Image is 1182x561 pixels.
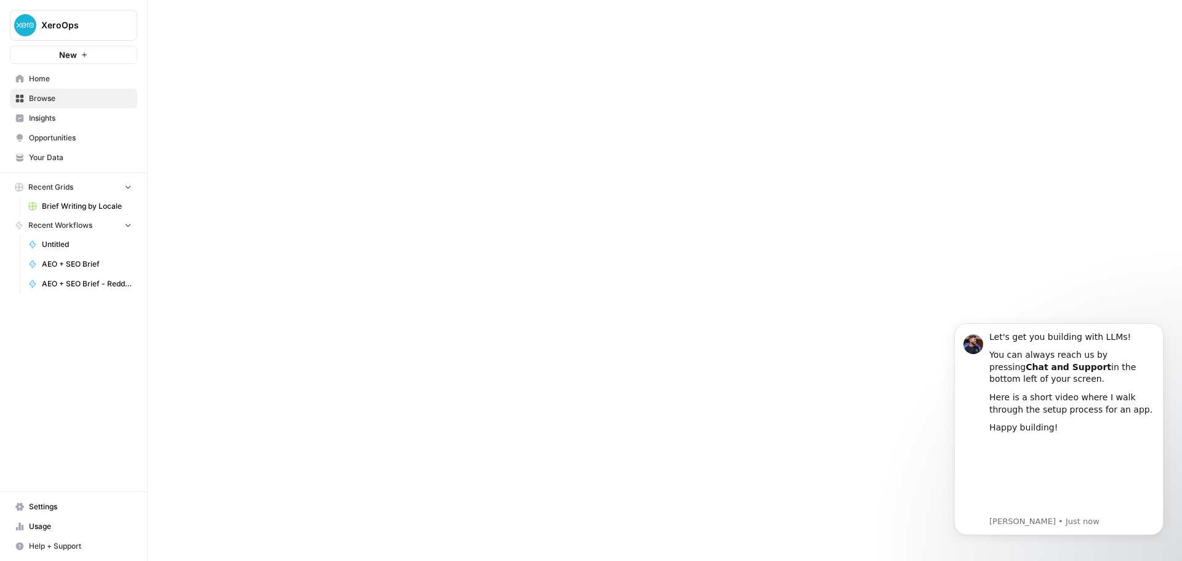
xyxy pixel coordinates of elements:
span: Recent Grids [28,182,73,193]
span: Opportunities [29,132,132,143]
a: Insights [10,108,137,128]
span: Home [29,73,132,84]
span: XeroOps [41,19,116,31]
span: AEO + SEO Brief - Reddit Test [42,278,132,289]
span: Untitled [42,239,132,250]
span: Brief Writing by Locale [42,201,132,212]
a: Usage [10,517,137,536]
span: Recent Workflows [28,220,92,231]
span: New [59,49,77,61]
img: XeroOps Logo [14,14,36,36]
button: Recent Workflows [10,216,137,235]
a: Untitled [23,235,137,254]
iframe: Intercom notifications message [936,312,1182,543]
span: Usage [29,521,132,532]
a: AEO + SEO Brief - Reddit Test [23,274,137,294]
iframe: youtube [54,128,219,202]
a: Brief Writing by Locale [23,196,137,216]
a: Browse [10,89,137,108]
span: Help + Support [29,541,132,552]
button: Help + Support [10,536,137,556]
a: AEO + SEO Brief [23,254,137,274]
a: Opportunities [10,128,137,148]
span: Settings [29,501,132,512]
span: AEO + SEO Brief [42,259,132,270]
button: New [10,46,137,64]
button: Workspace: XeroOps [10,10,137,41]
a: Your Data [10,148,137,167]
span: Browse [29,93,132,104]
button: Recent Grids [10,178,137,196]
a: Home [10,69,137,89]
a: Settings [10,497,137,517]
span: Insights [29,113,132,124]
span: Your Data [29,152,132,163]
p: Message from Steven, sent Just now [54,204,219,215]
